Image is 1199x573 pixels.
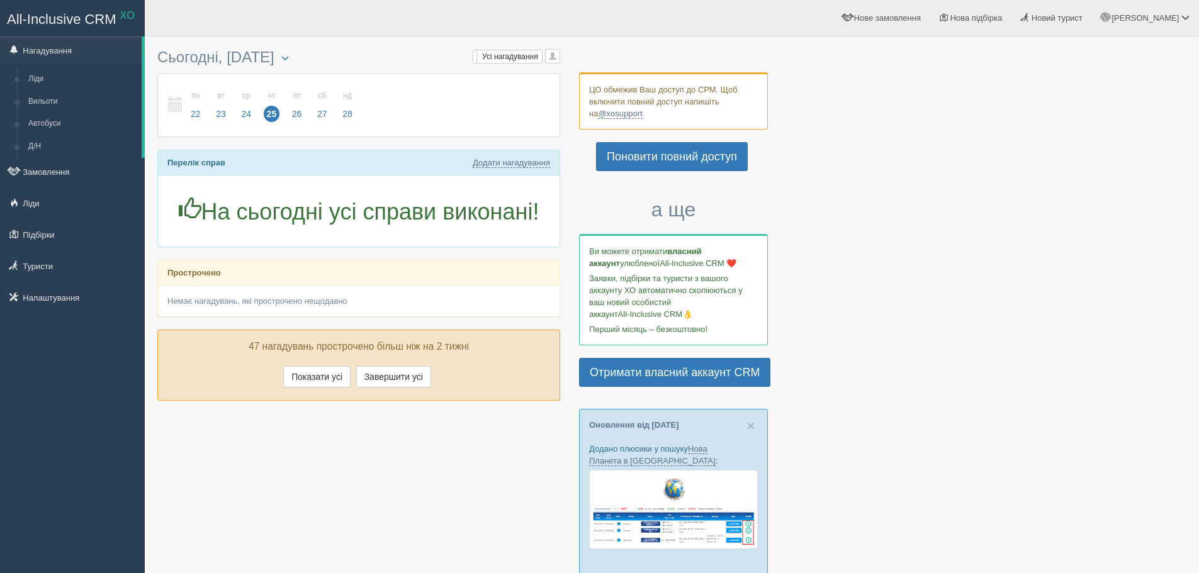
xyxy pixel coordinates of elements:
[589,470,758,549] img: new-planet-%D0%BF%D1%96%D0%B4%D0%B1%D1%96%D1%80%D0%BA%D0%B0-%D1%81%D1%80%D0%BC-%D0%B4%D0%BB%D1%8F...
[473,158,550,168] a: Додати нагадування
[1,1,144,35] a: All-Inclusive CRM XO
[264,91,280,101] small: чт
[589,272,758,320] p: Заявки, підбірки та туристи з вашого аккаунту ХО автоматично скопіюються у ваш новий особистий ак...
[238,106,254,122] span: 24
[238,91,254,101] small: ср
[314,106,330,122] span: 27
[7,11,116,27] span: All-Inclusive CRM
[188,91,204,101] small: пн
[1112,13,1179,23] span: [PERSON_NAME]
[213,91,229,101] small: вт
[589,420,679,430] a: Оновлення від [DATE]
[314,91,330,101] small: сб
[260,84,284,127] a: чт 25
[660,259,736,268] span: All-Inclusive CRM ❤️
[209,84,233,127] a: вт 23
[589,443,758,467] p: Додано плюсики у пошуку :
[310,84,334,127] a: сб 27
[589,323,758,335] p: Перший місяць – безкоштовно!
[589,444,716,466] a: Нова Планета в [GEOGRAPHIC_DATA]
[184,84,208,127] a: пн 22
[747,419,755,432] button: Close
[264,106,280,122] span: 25
[596,142,748,171] a: Поновити повний доступ
[188,106,204,122] span: 22
[854,13,921,23] span: Нове замовлення
[589,245,758,269] p: Ви можете отримати улюбленої
[335,84,356,127] a: нд 28
[23,68,142,91] a: Ліди
[167,197,550,225] h1: На сьогодні усі справи виконані!
[120,10,135,21] sup: XO
[289,91,305,101] small: пт
[598,109,642,119] a: @xosupport
[213,106,229,122] span: 23
[167,268,221,277] b: Прострочено
[167,340,550,354] p: 47 нагадувань прострочено більш ніж на 2 тижні
[339,106,356,122] span: 28
[289,106,305,122] span: 26
[579,199,768,221] h3: а ще
[356,366,431,387] button: Завершити усі
[158,286,560,316] div: Немає нагадувань, які прострочено нещодавно
[618,309,693,319] span: All-Inclusive CRM👌
[283,366,351,387] button: Показати усі
[157,49,560,67] h3: Сьогодні, [DATE]
[747,418,755,433] span: ×
[339,91,356,101] small: нд
[579,358,770,387] a: Отримати власний аккаунт CRM
[167,158,225,167] b: Перелік справ
[23,113,142,135] a: Автобуси
[950,13,1003,23] span: Нова підбірка
[589,247,702,268] b: власний аккаунт
[285,84,309,127] a: пт 26
[234,84,258,127] a: ср 24
[23,135,142,158] a: Д/Н
[482,52,538,61] span: Усі нагадування
[23,91,142,113] a: Вильоти
[1032,13,1083,23] span: Новий турист
[579,72,768,130] div: ЦО обмежив Ваш доступ до СРМ. Щоб включити повний доступ напишіть на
